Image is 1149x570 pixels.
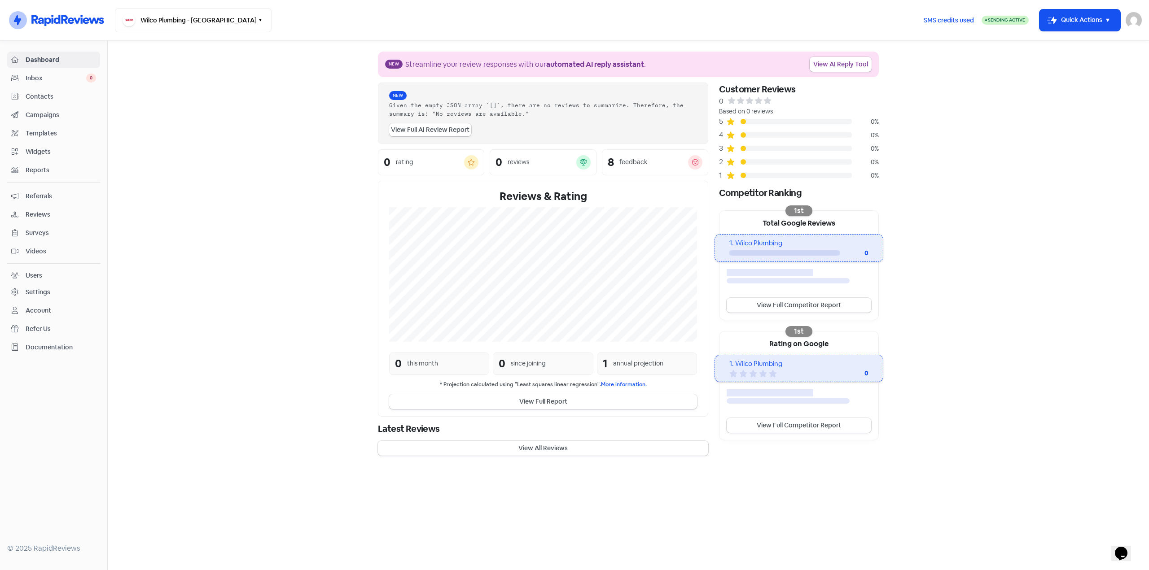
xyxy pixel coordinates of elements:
[7,543,100,554] div: © 2025 RapidReviews
[988,17,1025,23] span: Sending Active
[26,324,96,334] span: Refer Us
[719,157,726,167] div: 2
[395,356,402,372] div: 0
[719,83,879,96] div: Customer Reviews
[602,149,708,175] a: 8feedback
[613,359,663,368] div: annual projection
[26,247,96,256] span: Videos
[405,59,646,70] div: Streamline your review responses with our .
[378,422,708,435] div: Latest Reviews
[7,162,100,178] a: Reports
[26,92,96,101] span: Contacts
[511,359,546,368] div: since joining
[7,339,100,356] a: Documentation
[852,171,879,180] div: 0%
[729,359,868,369] div: 1. Wilco Plumbing
[785,205,812,216] div: 1st
[499,356,505,372] div: 0
[26,287,50,297] div: Settings
[785,326,812,337] div: 1st
[26,147,96,157] span: Widgets
[719,116,726,127] div: 5
[490,149,596,175] a: 0reviews
[729,238,868,248] div: 1. Wilco Plumbing
[833,369,868,378] div: 0
[7,107,100,123] a: Campaigns
[384,157,390,168] div: 0
[924,16,974,25] span: SMS credits used
[389,188,697,205] div: Reviews & Rating
[719,331,878,355] div: Rating on Google
[916,15,982,24] a: SMS credits used
[26,191,96,201] span: Referrals
[385,60,403,69] span: New
[389,101,697,118] div: Given the empty JSON array `[]`, there are no reviews to summarize. Therefore, the summary is: "N...
[378,149,484,175] a: 0rating
[7,302,100,319] a: Account
[852,131,879,140] div: 0%
[7,52,100,68] a: Dashboard
[608,157,614,168] div: 8
[7,206,100,223] a: Reviews
[7,225,100,241] a: Surveys
[396,157,413,167] div: rating
[719,211,878,234] div: Total Google Reviews
[852,117,879,126] div: 0%
[982,15,1029,26] a: Sending Active
[840,248,868,258] div: 0
[407,359,438,368] div: this month
[26,165,96,175] span: Reports
[727,298,871,313] a: View Full Competitor Report
[389,91,407,100] span: New
[7,267,100,284] a: Users
[26,343,96,352] span: Documentation
[86,74,96,83] span: 0
[389,123,471,136] a: View Full AI Review Report
[26,110,96,120] span: Campaigns
[26,74,86,83] span: Inbox
[26,271,42,280] div: Users
[7,88,100,105] a: Contacts
[7,321,100,337] a: Refer Us
[389,394,697,409] button: View Full Report
[719,107,879,116] div: Based on 0 reviews
[619,157,647,167] div: feedback
[719,186,879,200] div: Competitor Ranking
[1039,9,1120,31] button: Quick Actions
[7,284,100,300] a: Settings
[603,356,608,372] div: 1
[26,228,96,238] span: Surveys
[7,70,100,87] a: Inbox 0
[508,157,529,167] div: reviews
[26,129,96,138] span: Templates
[378,441,708,456] button: View All Reviews
[719,170,726,181] div: 1
[7,243,100,260] a: Videos
[389,380,697,389] small: * Projection calculated using "Least squares linear regression".
[719,143,726,154] div: 3
[115,8,272,32] button: Wilco Plumbing - [GEOGRAPHIC_DATA]
[26,306,51,315] div: Account
[852,144,879,153] div: 0%
[727,418,871,433] a: View Full Competitor Report
[719,130,726,140] div: 4
[7,188,100,205] a: Referrals
[546,60,644,69] b: automated AI reply assistant
[719,96,724,107] div: 0
[26,210,96,219] span: Reviews
[7,125,100,142] a: Templates
[26,55,96,65] span: Dashboard
[496,157,502,168] div: 0
[1126,12,1142,28] img: User
[852,157,879,167] div: 0%
[7,144,100,160] a: Widgets
[810,57,872,72] a: View AI Reply Tool
[601,381,647,388] a: More information.
[1111,534,1140,561] iframe: chat widget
